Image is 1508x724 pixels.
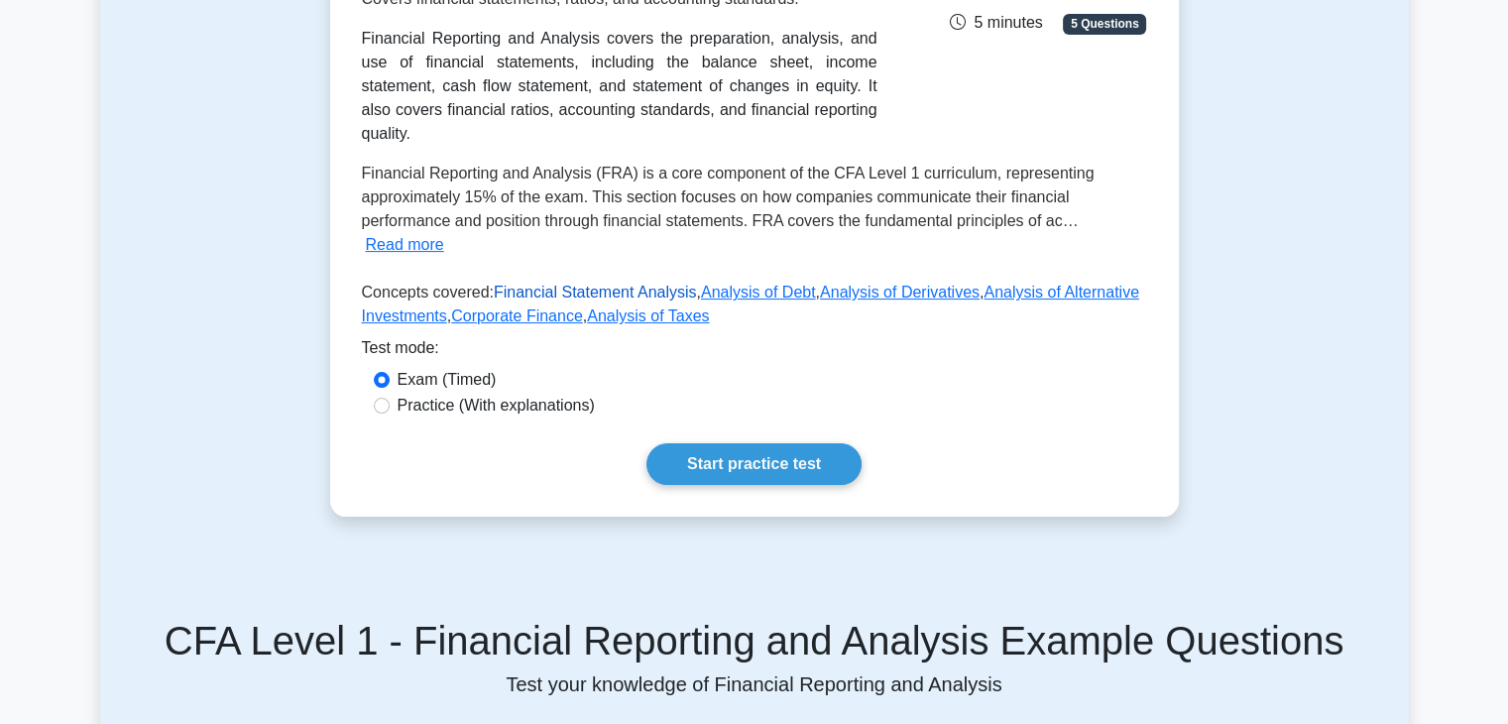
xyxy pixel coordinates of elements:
span: Financial Reporting and Analysis (FRA) is a core component of the CFA Level 1 curriculum, represe... [362,165,1095,229]
a: Start practice test [646,443,862,485]
a: Analysis of Derivatives [820,284,980,301]
a: Financial Statement Analysis [494,284,697,301]
h5: CFA Level 1 - Financial Reporting and Analysis Example Questions [124,617,1385,664]
span: 5 Questions [1063,14,1146,34]
p: Concepts covered: , , , , , [362,281,1147,336]
label: Practice (With explanations) [398,394,595,418]
a: Corporate Finance [451,307,583,324]
button: Read more [366,233,444,257]
div: Test mode: [362,336,1147,368]
p: Test your knowledge of Financial Reporting and Analysis [124,672,1385,696]
span: 5 minutes [950,14,1042,31]
div: Financial Reporting and Analysis covers the preparation, analysis, and use of financial statement... [362,27,877,146]
a: Analysis of Debt [701,284,816,301]
label: Exam (Timed) [398,368,497,392]
a: Analysis of Taxes [587,307,709,324]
